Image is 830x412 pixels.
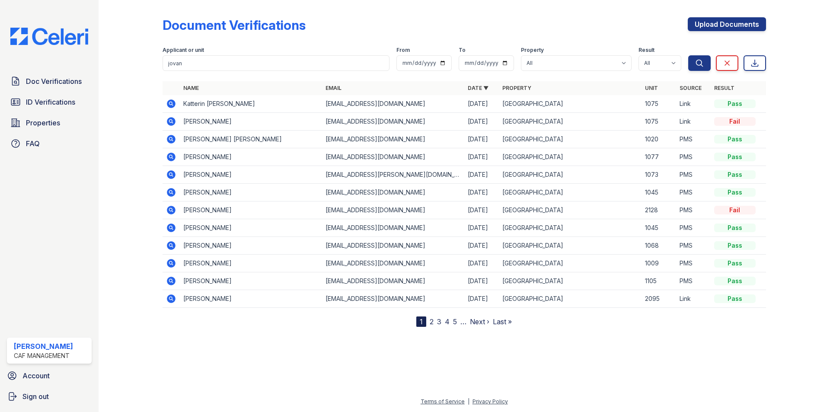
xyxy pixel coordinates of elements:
[464,290,499,308] td: [DATE]
[502,85,531,91] a: Property
[714,170,756,179] div: Pass
[7,73,92,90] a: Doc Verifications
[642,290,676,308] td: 2095
[3,367,95,384] a: Account
[676,148,711,166] td: PMS
[642,272,676,290] td: 1105
[464,255,499,272] td: [DATE]
[499,237,641,255] td: [GEOGRAPHIC_DATA]
[676,131,711,148] td: PMS
[464,272,499,290] td: [DATE]
[493,317,512,326] a: Last »
[714,188,756,197] div: Pass
[499,131,641,148] td: [GEOGRAPHIC_DATA]
[180,290,322,308] td: [PERSON_NAME]
[460,316,466,327] span: …
[714,224,756,232] div: Pass
[638,47,654,54] label: Result
[180,255,322,272] td: [PERSON_NAME]
[714,294,756,303] div: Pass
[499,113,641,131] td: [GEOGRAPHIC_DATA]
[322,131,464,148] td: [EMAIL_ADDRESS][DOMAIN_NAME]
[183,85,199,91] a: Name
[714,85,734,91] a: Result
[180,131,322,148] td: [PERSON_NAME] [PERSON_NAME]
[464,113,499,131] td: [DATE]
[714,206,756,214] div: Fail
[464,237,499,255] td: [DATE]
[676,237,711,255] td: PMS
[26,76,82,86] span: Doc Verifications
[163,55,389,71] input: Search by name, email, or unit number
[676,255,711,272] td: PMS
[642,201,676,219] td: 2128
[180,237,322,255] td: [PERSON_NAME]
[676,184,711,201] td: PMS
[521,47,544,54] label: Property
[714,259,756,268] div: Pass
[642,95,676,113] td: 1075
[645,85,658,91] a: Unit
[322,219,464,237] td: [EMAIL_ADDRESS][DOMAIN_NAME]
[459,47,466,54] label: To
[468,398,469,405] div: |
[714,99,756,108] div: Pass
[499,201,641,219] td: [GEOGRAPHIC_DATA]
[322,201,464,219] td: [EMAIL_ADDRESS][DOMAIN_NAME]
[180,184,322,201] td: [PERSON_NAME]
[22,370,50,381] span: Account
[14,351,73,360] div: CAF Management
[437,317,441,326] a: 3
[499,272,641,290] td: [GEOGRAPHIC_DATA]
[642,184,676,201] td: 1045
[676,201,711,219] td: PMS
[472,398,508,405] a: Privacy Policy
[676,272,711,290] td: PMS
[468,85,488,91] a: Date ▼
[26,97,75,107] span: ID Verifications
[714,277,756,285] div: Pass
[676,95,711,113] td: Link
[322,113,464,131] td: [EMAIL_ADDRESS][DOMAIN_NAME]
[445,317,450,326] a: 4
[499,95,641,113] td: [GEOGRAPHIC_DATA]
[464,166,499,184] td: [DATE]
[396,47,410,54] label: From
[714,153,756,161] div: Pass
[180,166,322,184] td: [PERSON_NAME]
[180,148,322,166] td: [PERSON_NAME]
[680,85,702,91] a: Source
[180,272,322,290] td: [PERSON_NAME]
[464,184,499,201] td: [DATE]
[322,290,464,308] td: [EMAIL_ADDRESS][DOMAIN_NAME]
[642,255,676,272] td: 1009
[642,237,676,255] td: 1068
[499,184,641,201] td: [GEOGRAPHIC_DATA]
[464,201,499,219] td: [DATE]
[676,113,711,131] td: Link
[322,148,464,166] td: [EMAIL_ADDRESS][DOMAIN_NAME]
[180,113,322,131] td: [PERSON_NAME]
[499,166,641,184] td: [GEOGRAPHIC_DATA]
[499,290,641,308] td: [GEOGRAPHIC_DATA]
[322,255,464,272] td: [EMAIL_ADDRESS][DOMAIN_NAME]
[322,272,464,290] td: [EMAIL_ADDRESS][DOMAIN_NAME]
[464,95,499,113] td: [DATE]
[714,135,756,144] div: Pass
[163,17,306,33] div: Document Verifications
[676,219,711,237] td: PMS
[3,388,95,405] a: Sign out
[470,317,489,326] a: Next ›
[430,317,434,326] a: 2
[464,131,499,148] td: [DATE]
[26,138,40,149] span: FAQ
[7,93,92,111] a: ID Verifications
[642,148,676,166] td: 1077
[22,391,49,402] span: Sign out
[676,166,711,184] td: PMS
[499,219,641,237] td: [GEOGRAPHIC_DATA]
[26,118,60,128] span: Properties
[322,95,464,113] td: [EMAIL_ADDRESS][DOMAIN_NAME]
[180,95,322,113] td: Katterin [PERSON_NAME]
